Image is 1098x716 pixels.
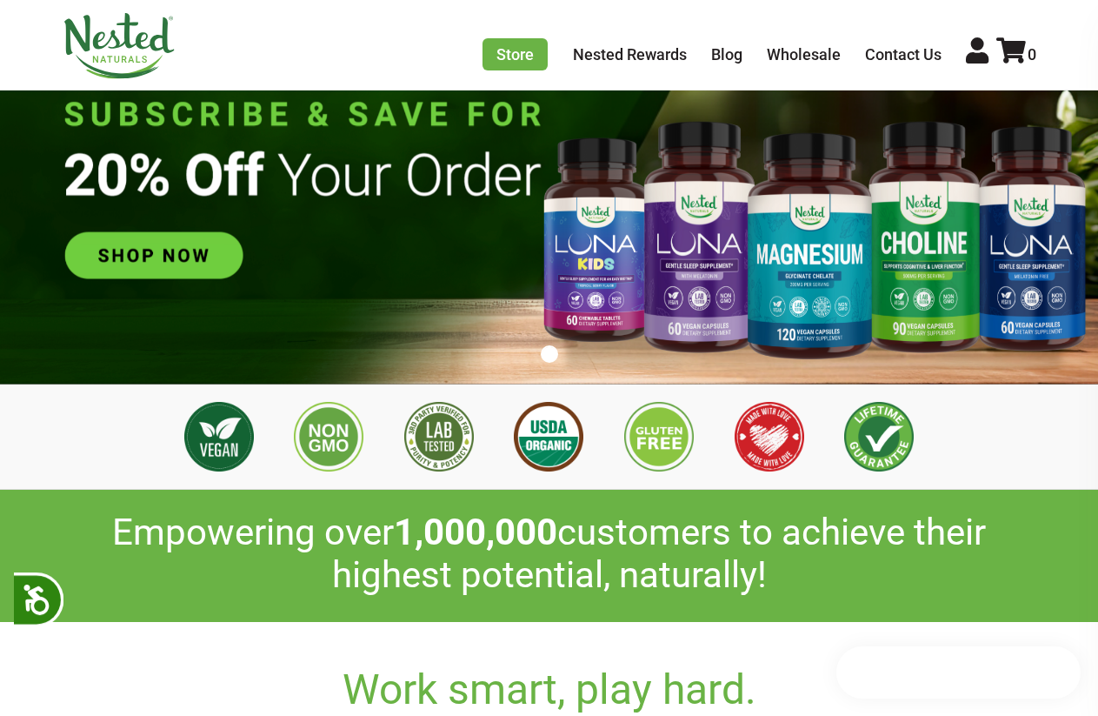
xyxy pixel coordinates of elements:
[184,402,254,472] img: Vegan
[735,402,804,472] img: Made with Love
[996,45,1036,64] a: 0
[514,402,583,472] img: USDA Organic
[844,402,914,472] img: Lifetime Guarantee
[711,45,742,64] a: Blog
[836,646,1081,699] iframe: Button to open loyalty program pop-up
[865,45,942,64] a: Contact Us
[573,45,687,64] a: Nested Rewards
[624,402,694,472] img: Gluten Free
[294,402,363,472] img: Non GMO
[1028,45,1036,64] span: 0
[482,38,548,70] a: Store
[63,512,1036,596] h2: Empowering over customers to achieve their highest potential, naturally!
[394,511,557,553] span: 1,000,000
[404,402,474,472] img: 3rd Party Lab Tested
[63,13,176,79] img: Nested Naturals
[767,45,841,64] a: Wholesale
[541,345,558,363] button: 1 of 1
